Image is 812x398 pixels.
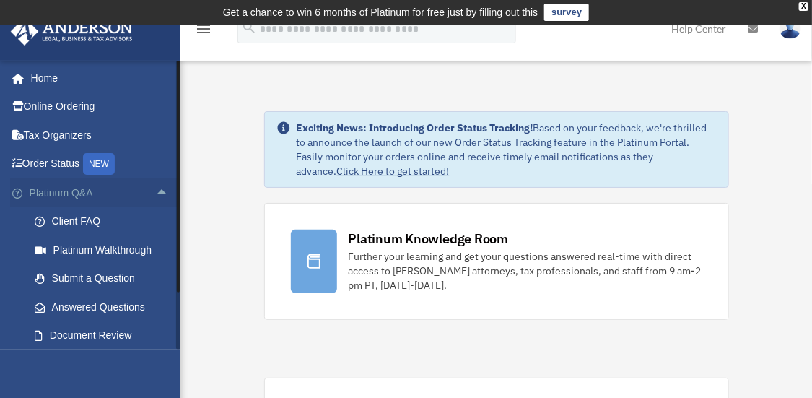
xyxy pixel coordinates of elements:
a: Platinum Walkthrough [20,235,191,264]
div: Get a chance to win 6 months of Platinum for free just by filling out this [223,4,538,21]
a: Platinum Knowledge Room Further your learning and get your questions answered real-time with dire... [264,203,729,320]
i: search [241,20,257,35]
a: Answered Questions [20,293,191,321]
a: Home [10,64,184,92]
a: Tax Organizers [10,121,191,150]
a: Client FAQ [20,207,191,236]
i: menu [195,20,212,38]
a: Order StatusNEW [10,150,191,179]
img: Anderson Advisors Platinum Portal [6,17,137,46]
div: Further your learning and get your questions answered real-time with direct access to [PERSON_NAM... [349,249,702,293]
a: Document Review [20,321,191,350]
a: Click Here to get started! [337,165,450,178]
a: menu [195,25,212,38]
div: Based on your feedback, we're thrilled to announce the launch of our new Order Status Tracking fe... [297,121,717,178]
div: NEW [83,153,115,175]
div: close [799,2,808,11]
strong: Exciting News: Introducing Order Status Tracking! [297,121,533,134]
a: survey [544,4,589,21]
span: arrow_drop_up [155,178,184,208]
a: Online Ordering [10,92,191,121]
a: Submit a Question [20,264,191,293]
div: Platinum Knowledge Room [349,230,509,248]
img: User Pic [780,18,801,39]
a: Platinum Q&Aarrow_drop_up [10,178,191,207]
